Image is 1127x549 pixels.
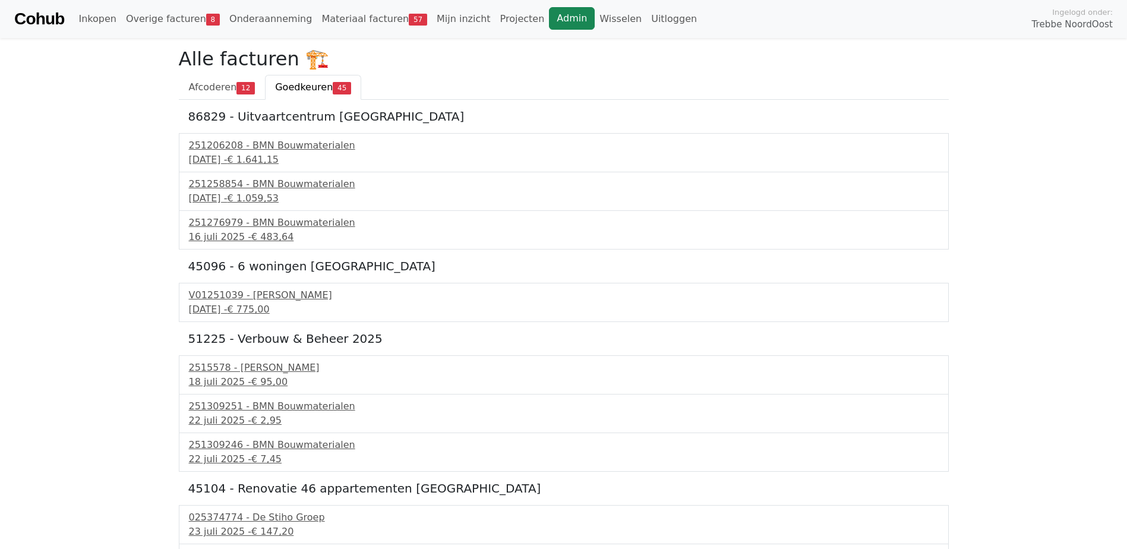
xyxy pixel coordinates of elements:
span: Afcoderen [189,81,237,93]
a: Uitloggen [646,7,702,31]
span: 8 [206,14,220,26]
h5: 45104 - Renovatie 46 appartementen [GEOGRAPHIC_DATA] [188,481,939,496]
h5: 45096 - 6 woningen [GEOGRAPHIC_DATA] [188,259,939,273]
div: 23 juli 2025 - [189,525,939,539]
div: 251206208 - BMN Bouwmaterialen [189,138,939,153]
a: 251276979 - BMN Bouwmaterialen16 juli 2025 -€ 483,64 [189,216,939,244]
a: Overige facturen8 [121,7,225,31]
div: 251309251 - BMN Bouwmaterialen [189,399,939,414]
div: [DATE] - [189,302,939,317]
div: V01251039 - [PERSON_NAME] [189,288,939,302]
h2: Alle facturen 🏗️ [179,48,949,70]
a: Cohub [14,5,64,33]
span: € 2,95 [251,415,282,426]
span: € 483,64 [251,231,293,242]
div: [DATE] - [189,153,939,167]
span: Ingelogd onder: [1052,7,1113,18]
a: 251309251 - BMN Bouwmaterialen22 juli 2025 -€ 2,95 [189,399,939,428]
div: 251309246 - BMN Bouwmaterialen [189,438,939,452]
a: Inkopen [74,7,121,31]
a: 251258854 - BMN Bouwmaterialen[DATE] -€ 1.059,53 [189,177,939,206]
span: Goedkeuren [275,81,333,93]
a: 025374774 - De Stiho Groep23 juli 2025 -€ 147,20 [189,510,939,539]
span: € 775,00 [227,304,269,315]
a: Afcoderen12 [179,75,266,100]
a: 251309246 - BMN Bouwmaterialen22 juli 2025 -€ 7,45 [189,438,939,466]
a: Admin [549,7,595,30]
h5: 86829 - Uitvaartcentrum [GEOGRAPHIC_DATA] [188,109,939,124]
span: 12 [236,82,255,94]
div: 18 juli 2025 - [189,375,939,389]
a: Onderaanneming [225,7,317,31]
span: 45 [333,82,351,94]
span: € 147,20 [251,526,293,537]
a: Mijn inzicht [432,7,495,31]
span: Trebbe NoordOost [1032,18,1113,31]
div: 251276979 - BMN Bouwmaterialen [189,216,939,230]
span: € 1.059,53 [227,193,279,204]
h5: 51225 - Verbouw & Beheer 2025 [188,332,939,346]
div: 251258854 - BMN Bouwmaterialen [189,177,939,191]
a: 2515578 - [PERSON_NAME]18 juli 2025 -€ 95,00 [189,361,939,389]
div: 025374774 - De Stiho Groep [189,510,939,525]
span: 57 [409,14,427,26]
div: 22 juli 2025 - [189,452,939,466]
a: Materiaal facturen57 [317,7,432,31]
a: 251206208 - BMN Bouwmaterialen[DATE] -€ 1.641,15 [189,138,939,167]
span: € 7,45 [251,453,282,465]
div: 2515578 - [PERSON_NAME] [189,361,939,375]
a: V01251039 - [PERSON_NAME][DATE] -€ 775,00 [189,288,939,317]
a: Projecten [495,7,550,31]
div: 16 juli 2025 - [189,230,939,244]
a: Goedkeuren45 [265,75,361,100]
span: € 95,00 [251,376,288,387]
a: Wisselen [595,7,646,31]
div: [DATE] - [189,191,939,206]
div: 22 juli 2025 - [189,414,939,428]
span: € 1.641,15 [227,154,279,165]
